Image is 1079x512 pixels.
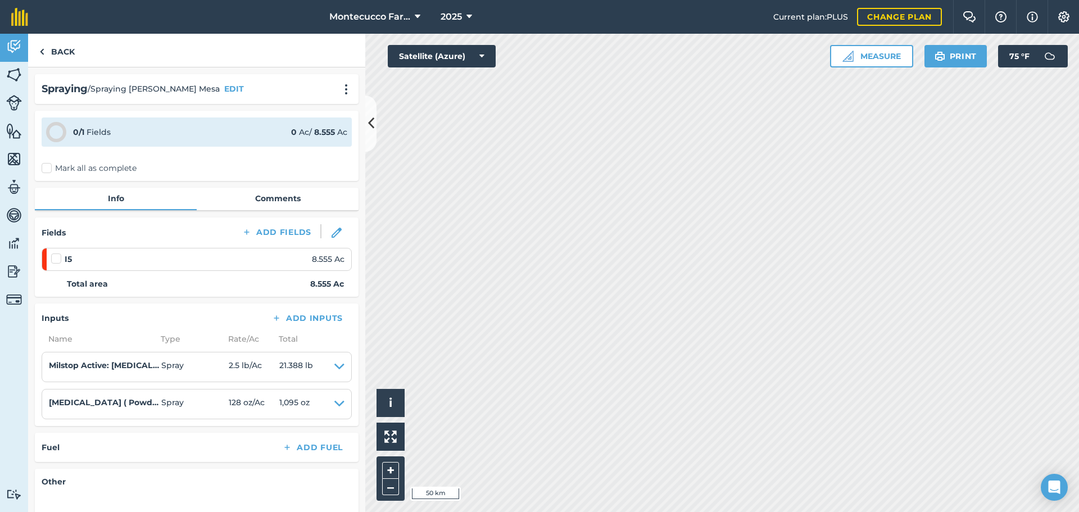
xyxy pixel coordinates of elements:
[224,83,244,95] button: EDIT
[272,333,298,345] span: Total
[963,11,976,22] img: Two speech bubbles overlapping with the left bubble in the forefront
[388,45,496,67] button: Satellite (Azure)
[382,479,399,495] button: –
[291,126,347,138] div: Ac / Ac
[6,179,22,196] img: svg+xml;base64,PD94bWwgdmVyc2lvbj0iMS4wIiBlbmNvZGluZz0idXRmLTgiPz4KPCEtLSBHZW5lcmF0b3I6IEFkb2JlIE...
[6,95,22,111] img: svg+xml;base64,PD94bWwgdmVyc2lvbj0iMS4wIiBlbmNvZGluZz0idXRmLTgiPz4KPCEtLSBHZW5lcmF0b3I6IEFkb2JlIE...
[262,310,352,326] button: Add Inputs
[312,253,344,265] span: 8.555 Ac
[67,278,108,290] strong: Total area
[6,207,22,224] img: svg+xml;base64,PD94bWwgdmVyc2lvbj0iMS4wIiBlbmNvZGluZz0idXRmLTgiPz4KPCEtLSBHZW5lcmF0b3I6IEFkb2JlIE...
[42,226,66,239] h4: Fields
[28,34,86,67] a: Back
[935,49,945,63] img: svg+xml;base64,PHN2ZyB4bWxucz0iaHR0cDovL3d3dy53My5vcmcvMjAwMC9zdmciIHdpZHRoPSIxOSIgaGVpZ2h0PSIyNC...
[382,462,399,479] button: +
[42,441,60,454] h4: Fuel
[6,38,22,55] img: svg+xml;base64,PD94bWwgdmVyc2lvbj0iMS4wIiBlbmNvZGluZz0idXRmLTgiPz4KPCEtLSBHZW5lcmF0b3I6IEFkb2JlIE...
[273,439,352,455] button: Add Fuel
[49,359,344,375] summary: Milstop Active: [MEDICAL_DATA] ( Powdery, [PERSON_NAME] Mildew, Scab ) 1hr REI, 0 Day PHISpray2.5...
[73,126,111,138] div: Fields
[994,11,1008,22] img: A question mark icon
[830,45,913,67] button: Measure
[441,10,462,24] span: 2025
[384,431,397,443] img: Four arrows, one pointing top left, one top right, one bottom right and the last bottom left
[998,45,1068,67] button: 75 °F
[291,127,297,137] strong: 0
[6,235,22,252] img: svg+xml;base64,PD94bWwgdmVyc2lvbj0iMS4wIiBlbmNvZGluZz0idXRmLTgiPz4KPCEtLSBHZW5lcmF0b3I6IEFkb2JlIE...
[6,489,22,500] img: svg+xml;base64,PD94bWwgdmVyc2lvbj0iMS4wIiBlbmNvZGluZz0idXRmLTgiPz4KPCEtLSBHZW5lcmF0b3I6IEFkb2JlIE...
[49,359,161,371] h4: Milstop Active: [MEDICAL_DATA] ( Powdery, [PERSON_NAME] Mildew, Scab ) 1hr REI, 0 Day PHI
[1057,11,1071,22] img: A cog icon
[11,8,28,26] img: fieldmargin Logo
[389,396,392,410] span: i
[154,333,221,345] span: Type
[49,396,161,409] h4: [MEDICAL_DATA] ( Powdery Mildew, [PERSON_NAME] Mildew) 4hr REI, 0 Day PHI
[1009,45,1030,67] span: 75 ° F
[197,188,359,209] a: Comments
[233,224,320,240] button: Add Fields
[6,66,22,83] img: svg+xml;base64,PHN2ZyB4bWxucz0iaHR0cDovL3d3dy53My5vcmcvMjAwMC9zdmciIHdpZHRoPSI1NiIgaGVpZ2h0PSI2MC...
[339,84,353,95] img: svg+xml;base64,PHN2ZyB4bWxucz0iaHR0cDovL3d3dy53My5vcmcvMjAwMC9zdmciIHdpZHRoPSIyMCIgaGVpZ2h0PSIyNC...
[42,475,352,488] h4: Other
[42,162,137,174] label: Mark all as complete
[88,83,220,95] span: / Spraying [PERSON_NAME] Mesa
[6,292,22,307] img: svg+xml;base64,PD94bWwgdmVyc2lvbj0iMS4wIiBlbmNvZGluZz0idXRmLTgiPz4KPCEtLSBHZW5lcmF0b3I6IEFkb2JlIE...
[842,51,854,62] img: Ruler icon
[6,263,22,280] img: svg+xml;base64,PD94bWwgdmVyc2lvbj0iMS4wIiBlbmNvZGluZz0idXRmLTgiPz4KPCEtLSBHZW5lcmF0b3I6IEFkb2JlIE...
[924,45,987,67] button: Print
[773,11,848,23] span: Current plan : PLUS
[49,396,344,412] summary: [MEDICAL_DATA] ( Powdery Mildew, [PERSON_NAME] Mildew) 4hr REI, 0 Day PHISpray128 oz/Ac1,095 oz
[161,396,229,412] span: Spray
[161,359,229,375] span: Spray
[39,45,44,58] img: svg+xml;base64,PHN2ZyB4bWxucz0iaHR0cDovL3d3dy53My5vcmcvMjAwMC9zdmciIHdpZHRoPSI5IiBoZWlnaHQ9IjI0Ii...
[314,127,335,137] strong: 8.555
[332,228,342,238] img: svg+xml;base64,PHN2ZyB3aWR0aD0iMTgiIGhlaWdodD0iMTgiIHZpZXdCb3g9IjAgMCAxOCAxOCIgZmlsbD0ibm9uZSIgeG...
[279,359,313,375] span: 21.388 lb
[329,10,410,24] span: Montecucco Farms ORGANIC
[6,123,22,139] img: svg+xml;base64,PHN2ZyB4bWxucz0iaHR0cDovL3d3dy53My5vcmcvMjAwMC9zdmciIHdpZHRoPSI1NiIgaGVpZ2h0PSI2MC...
[42,333,154,345] span: Name
[857,8,942,26] a: Change plan
[6,151,22,167] img: svg+xml;base64,PHN2ZyB4bWxucz0iaHR0cDovL3d3dy53My5vcmcvMjAwMC9zdmciIHdpZHRoPSI1NiIgaGVpZ2h0PSI2MC...
[1039,45,1061,67] img: svg+xml;base64,PD94bWwgdmVyc2lvbj0iMS4wIiBlbmNvZGluZz0idXRmLTgiPz4KPCEtLSBHZW5lcmF0b3I6IEFkb2JlIE...
[42,81,88,97] h2: Spraying
[1027,10,1038,24] img: svg+xml;base64,PHN2ZyB4bWxucz0iaHR0cDovL3d3dy53My5vcmcvMjAwMC9zdmciIHdpZHRoPSIxNyIgaGVpZ2h0PSIxNy...
[65,253,72,265] strong: I5
[73,127,84,137] strong: 0 / 1
[221,333,272,345] span: Rate/ Ac
[229,396,279,412] span: 128 oz / Ac
[310,278,344,290] strong: 8.555 Ac
[279,396,310,412] span: 1,095 oz
[35,188,197,209] a: Info
[42,312,69,324] h4: Inputs
[1041,474,1068,501] div: Open Intercom Messenger
[229,359,279,375] span: 2.5 lb / Ac
[377,389,405,417] button: i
